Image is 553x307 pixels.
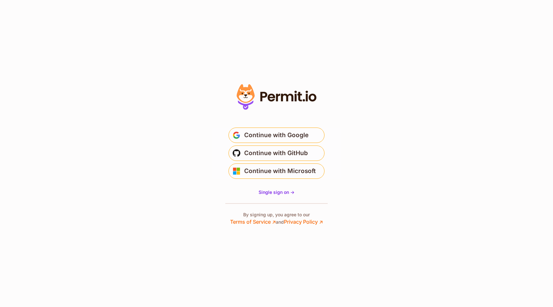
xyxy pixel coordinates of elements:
button: Continue with Google [228,128,325,143]
button: Continue with GitHub [228,145,325,161]
a: Single sign on -> [259,189,294,195]
p: By signing up, you agree to our and [230,212,323,226]
button: Continue with Microsoft [228,163,325,179]
span: Continue with Microsoft [244,166,316,176]
span: Continue with Google [244,130,309,140]
a: Privacy Policy ↗ [284,219,323,225]
span: Continue with GitHub [244,148,308,158]
a: Terms of Service ↗ [230,219,276,225]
